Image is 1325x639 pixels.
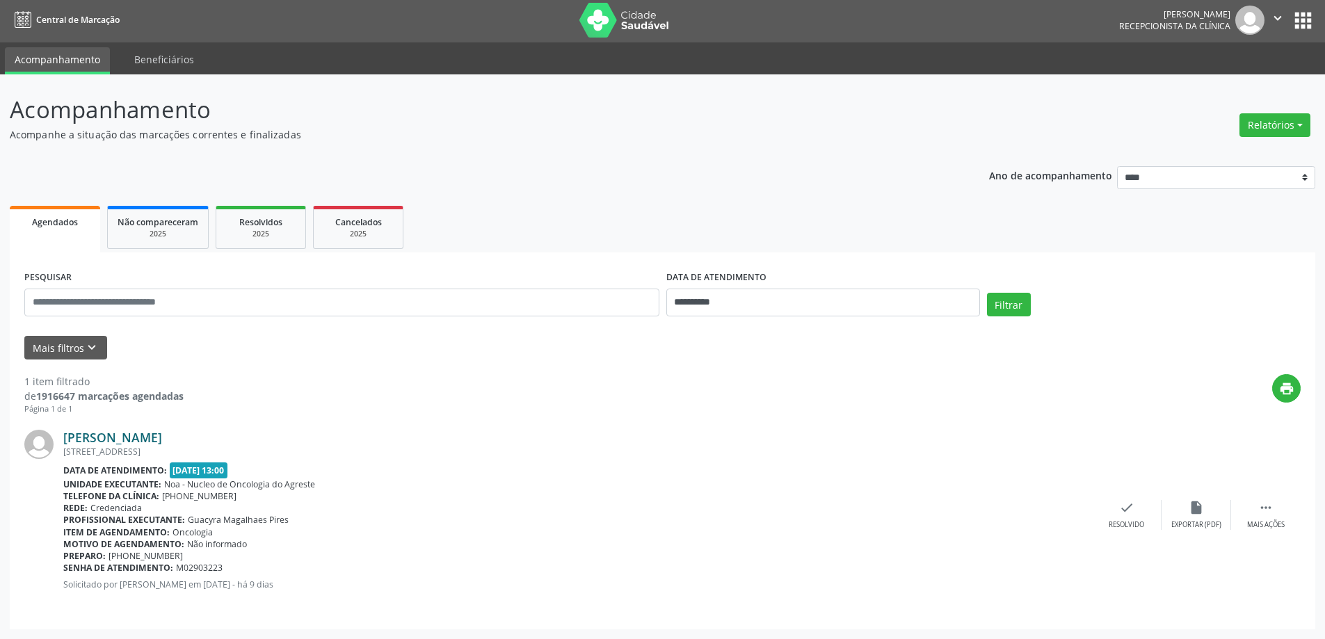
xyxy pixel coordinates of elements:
span: [PHONE_NUMBER] [109,550,183,562]
div: 1 item filtrado [24,374,184,389]
div: [STREET_ADDRESS] [63,446,1092,458]
label: DATA DE ATENDIMENTO [666,267,766,289]
i: print [1279,381,1294,396]
div: Exportar (PDF) [1171,520,1221,530]
span: Não compareceram [118,216,198,228]
i: insert_drive_file [1189,500,1204,515]
span: Credenciada [90,502,142,514]
div: 2025 [323,229,393,239]
p: Solicitado por [PERSON_NAME] em [DATE] - há 9 dias [63,579,1092,590]
div: Resolvido [1109,520,1144,530]
b: Profissional executante: [63,514,185,526]
a: Central de Marcação [10,8,120,31]
button: Relatórios [1239,113,1310,137]
img: img [1235,6,1264,35]
a: Beneficiários [125,47,204,72]
i:  [1258,500,1274,515]
span: Oncologia [172,526,213,538]
i: keyboard_arrow_down [84,340,99,355]
span: Guacyra Magalhaes Pires [188,514,289,526]
span: Cancelados [335,216,382,228]
b: Unidade executante: [63,478,161,490]
b: Rede: [63,502,88,514]
span: [DATE] 13:00 [170,462,228,478]
b: Telefone da clínica: [63,490,159,502]
button: apps [1291,8,1315,33]
a: [PERSON_NAME] [63,430,162,445]
b: Motivo de agendamento: [63,538,184,550]
p: Acompanhe a situação das marcações correntes e finalizadas [10,127,924,142]
span: Não informado [187,538,247,550]
span: Central de Marcação [36,14,120,26]
b: Preparo: [63,550,106,562]
div: de [24,389,184,403]
p: Acompanhamento [10,92,924,127]
div: 2025 [118,229,198,239]
b: Item de agendamento: [63,526,170,538]
b: Data de atendimento: [63,464,167,476]
span: [PHONE_NUMBER] [162,490,236,502]
button: Mais filtroskeyboard_arrow_down [24,336,107,360]
span: Resolvidos [239,216,282,228]
button:  [1264,6,1291,35]
p: Ano de acompanhamento [989,166,1112,184]
span: Agendados [32,216,78,228]
strong: 1916647 marcações agendadas [36,389,184,403]
button: Filtrar [987,293,1031,316]
button: print [1272,374,1301,403]
img: img [24,430,54,459]
div: 2025 [226,229,296,239]
div: [PERSON_NAME] [1119,8,1230,20]
span: M02903223 [176,562,223,574]
span: Noa - Nucleo de Oncologia do Agreste [164,478,315,490]
a: Acompanhamento [5,47,110,74]
i: check [1119,500,1134,515]
div: Página 1 de 1 [24,403,184,415]
div: Mais ações [1247,520,1285,530]
b: Senha de atendimento: [63,562,173,574]
span: Recepcionista da clínica [1119,20,1230,32]
i:  [1270,10,1285,26]
label: PESQUISAR [24,267,72,289]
